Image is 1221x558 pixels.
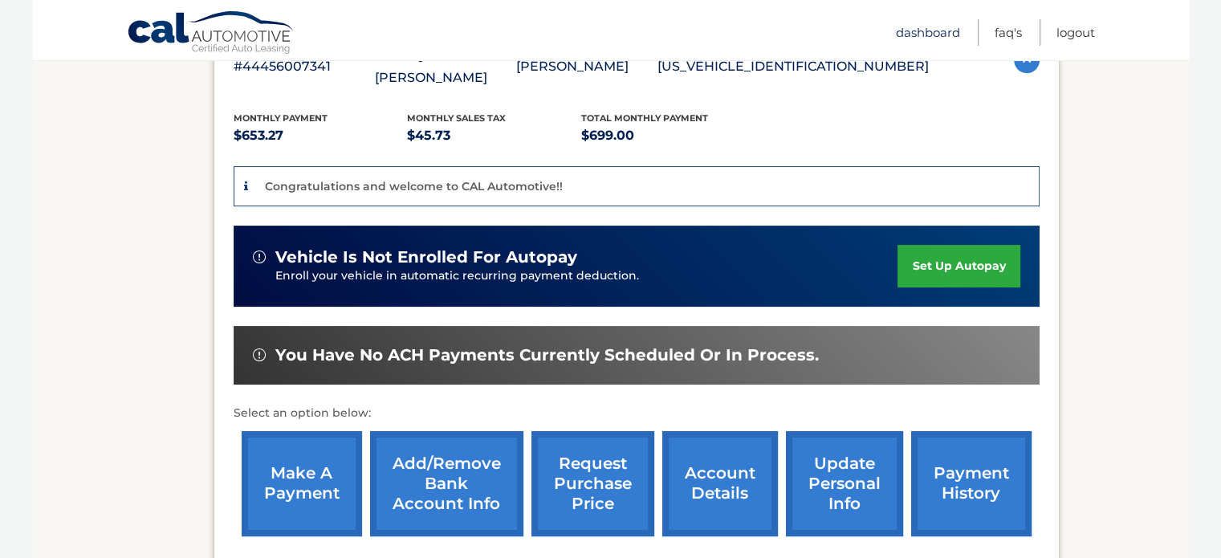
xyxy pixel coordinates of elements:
img: alert-white.svg [253,348,266,361]
p: 2025 Hyundai SANTA [PERSON_NAME] [375,44,516,89]
span: Monthly sales Tax [407,112,506,124]
a: request purchase price [531,431,654,536]
a: Dashboard [896,19,960,46]
span: You have no ACH payments currently scheduled or in process. [275,345,819,365]
img: alert-white.svg [253,250,266,263]
a: FAQ's [995,19,1022,46]
a: set up autopay [897,245,1020,287]
a: update personal info [786,431,903,536]
p: $45.73 [407,124,581,147]
a: Add/Remove bank account info [370,431,523,536]
p: [US_VEHICLE_IDENTIFICATION_NUMBER] [657,55,929,78]
span: Monthly Payment [234,112,328,124]
a: make a payment [242,431,362,536]
p: Congratulations and welcome to CAL Automotive!! [265,179,563,193]
a: Logout [1056,19,1095,46]
p: Enroll your vehicle in automatic recurring payment deduction. [275,267,898,285]
p: #44456007341 [234,55,375,78]
a: payment history [911,431,1032,536]
p: $653.27 [234,124,408,147]
p: Select an option below: [234,404,1040,423]
a: Cal Automotive [127,10,295,57]
a: account details [662,431,778,536]
span: Total Monthly Payment [581,112,708,124]
p: [PERSON_NAME] [516,55,657,78]
span: vehicle is not enrolled for autopay [275,247,577,267]
p: $699.00 [581,124,755,147]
